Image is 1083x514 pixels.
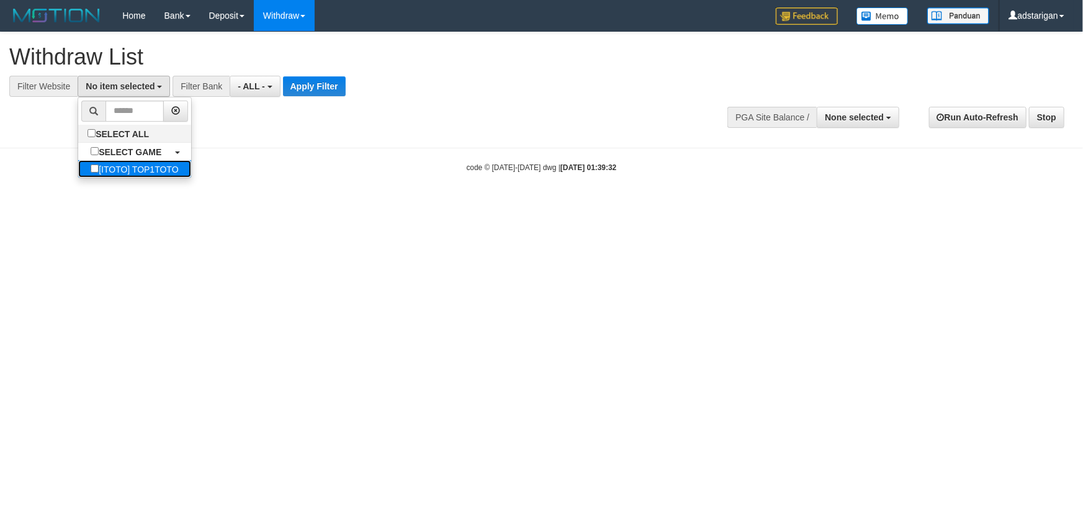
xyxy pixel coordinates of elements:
[1029,107,1064,128] a: Stop
[776,7,838,25] img: Feedback.jpg
[238,81,265,91] span: - ALL -
[78,143,191,160] a: SELECT GAME
[88,129,96,137] input: SELECT ALL
[856,7,909,25] img: Button%20Memo.svg
[727,107,817,128] div: PGA Site Balance /
[173,76,230,97] div: Filter Bank
[91,165,99,173] input: [ITOTO] TOP1TOTO
[929,107,1027,128] a: Run Auto-Refresh
[560,163,616,172] strong: [DATE] 01:39:32
[927,7,989,24] img: panduan.png
[230,76,280,97] button: - ALL -
[283,76,346,96] button: Apply Filter
[825,112,884,122] span: None selected
[78,160,191,178] label: [ITOTO] TOP1TOTO
[78,76,170,97] button: No item selected
[91,147,99,155] input: SELECT GAME
[78,125,161,142] label: SELECT ALL
[9,45,709,70] h1: Withdraw List
[9,6,104,25] img: MOTION_logo.png
[9,76,78,97] div: Filter Website
[86,81,155,91] span: No item selected
[817,107,899,128] button: None selected
[99,147,161,157] b: SELECT GAME
[467,163,617,172] small: code © [DATE]-[DATE] dwg |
